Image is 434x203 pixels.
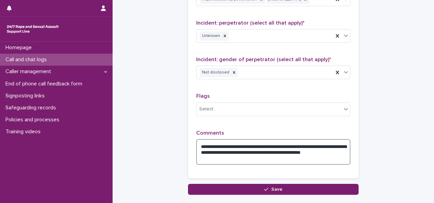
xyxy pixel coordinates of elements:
p: Caller management [3,68,57,75]
p: Training videos [3,128,46,135]
div: Unknown [200,31,221,41]
p: Policies and processes [3,117,65,123]
span: Comments [196,130,224,136]
p: Homepage [3,44,37,51]
p: Call and chat logs [3,56,52,63]
div: Select... [199,106,216,113]
span: Incident: perpetrator (select all that apply) [196,20,304,26]
p: Signposting links [3,93,50,99]
span: Flags [196,93,210,99]
p: Safeguarding records [3,105,61,111]
p: End of phone call feedback form [3,81,88,87]
span: Save [271,187,283,192]
img: rhQMoQhaT3yELyF149Cw [5,22,60,36]
button: Save [188,184,359,195]
div: Not disclosed [200,68,230,77]
span: Incident: gender of perpetrator (select all that apply) [196,57,331,62]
